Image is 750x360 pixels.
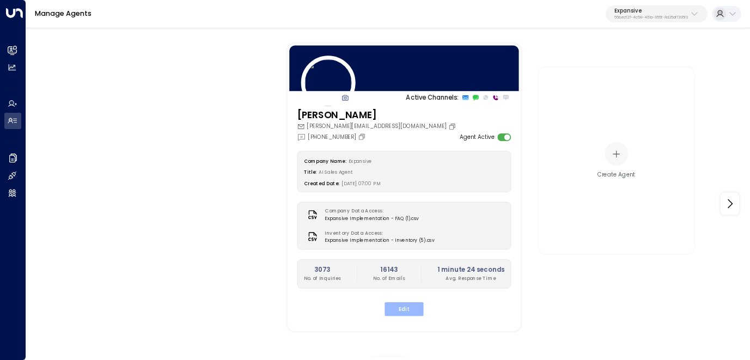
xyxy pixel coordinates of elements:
button: Copy [358,133,368,141]
label: Agent Active [460,133,495,141]
h3: [PERSON_NAME] [297,108,458,123]
label: Title: [304,169,316,175]
a: Manage Agents [35,9,92,18]
label: Company Data Access: [325,208,414,215]
p: No. of Inquiries [304,274,341,282]
p: Expansive [614,8,688,14]
div: [PERSON_NAME][EMAIL_ADDRESS][DOMAIN_NAME] [297,123,458,131]
button: Expansive55becf27-4c58-461a-955f-8d25af7395f3 [606,5,708,23]
img: 11_headshot.jpg [301,56,356,110]
p: Active Channels: [406,93,458,102]
span: Expansive [349,158,372,164]
span: AI Sales Agent [319,169,352,175]
button: Copy [448,123,458,130]
p: No. of Emails [373,274,405,282]
label: Company Name: [304,158,346,164]
span: Expansive Implementation - FAQ (1).csv [325,215,418,222]
p: 55becf27-4c58-461a-955f-8d25af7395f3 [614,15,688,20]
h2: 3073 [304,265,341,274]
h2: 1 minute 24 seconds [437,265,504,274]
div: [PHONE_NUMBER] [297,132,368,141]
span: Expansive Implementation - Inventory (5).csv [325,237,434,244]
p: Avg. Response Time [437,274,504,282]
button: Edit [385,302,423,316]
span: [DATE] 07:00 PM [342,180,380,186]
label: Created Date: [304,180,339,186]
label: Inventory Data Access: [325,230,430,237]
div: Create Agent [597,171,636,179]
h2: 16143 [373,265,405,274]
